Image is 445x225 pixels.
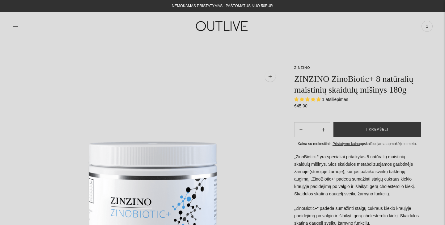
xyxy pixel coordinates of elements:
[366,127,388,133] span: Į krepšelį
[294,141,420,147] div: Kaina su mokesčiais. apskaičiuojama apmokėjimo metu.
[294,103,307,108] span: €45,00
[184,15,261,37] img: OUTLIVE
[423,22,431,31] span: 1
[294,97,322,102] span: 5.00 stars
[333,122,421,137] button: Į krepšelį
[295,122,307,137] button: Add product quantity
[333,142,360,146] a: Pristatymo kaina
[294,66,310,69] a: ZINZINO
[322,97,348,102] span: 1 atsiliepimas
[172,2,273,10] div: NEMOKAMAS PRISTATYMAS Į PAŠTOMATUS NUO 50EUR
[307,125,317,134] input: Product quantity
[422,19,433,33] a: 1
[294,73,420,95] h1: ZINZINO ZinoBiotic+ 8 natūralių maistinių skaidulų mišinys 180g
[317,122,330,137] button: Subtract product quantity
